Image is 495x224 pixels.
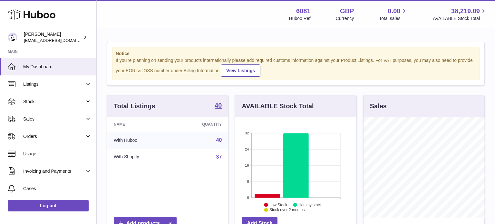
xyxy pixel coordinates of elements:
[370,102,387,111] h3: Sales
[107,132,172,149] td: With Huboo
[172,117,228,132] th: Quantity
[107,117,172,132] th: Name
[336,15,354,22] div: Currency
[116,57,476,77] div: If you're planning on sending your products internationally please add required customs informati...
[215,102,222,109] strong: 40
[245,163,249,167] text: 16
[340,7,354,15] strong: GBP
[451,7,480,15] span: 38,219.09
[23,116,85,122] span: Sales
[23,99,85,105] span: Stock
[247,180,249,183] text: 8
[215,102,222,110] a: 40
[216,137,222,143] a: 40
[245,131,249,135] text: 32
[289,15,311,22] div: Huboo Ref
[107,149,172,165] td: With Shopify
[245,147,249,151] text: 24
[269,202,287,207] text: Low Stock
[298,202,322,207] text: Healthy stock
[24,38,95,43] span: [EMAIL_ADDRESS][DOMAIN_NAME]
[433,7,487,22] a: 38,219.09 AVAILABLE Stock Total
[23,186,92,192] span: Cases
[23,133,85,140] span: Orders
[114,102,155,111] h3: Total Listings
[433,15,487,22] span: AVAILABLE Stock Total
[23,151,92,157] span: Usage
[216,154,222,160] a: 37
[8,33,17,42] img: hello@pogsheadphones.com
[379,7,408,22] a: 0.00 Total sales
[23,64,92,70] span: My Dashboard
[23,81,85,87] span: Listings
[8,200,89,211] a: Log out
[296,7,311,15] strong: 6081
[242,102,314,111] h3: AVAILABLE Stock Total
[24,31,82,44] div: [PERSON_NAME]
[379,15,408,22] span: Total sales
[388,7,401,15] span: 0.00
[23,168,85,174] span: Invoicing and Payments
[247,196,249,200] text: 0
[221,64,260,77] a: View Listings
[269,208,305,212] text: Stock over 2 months
[116,51,476,57] strong: Notice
